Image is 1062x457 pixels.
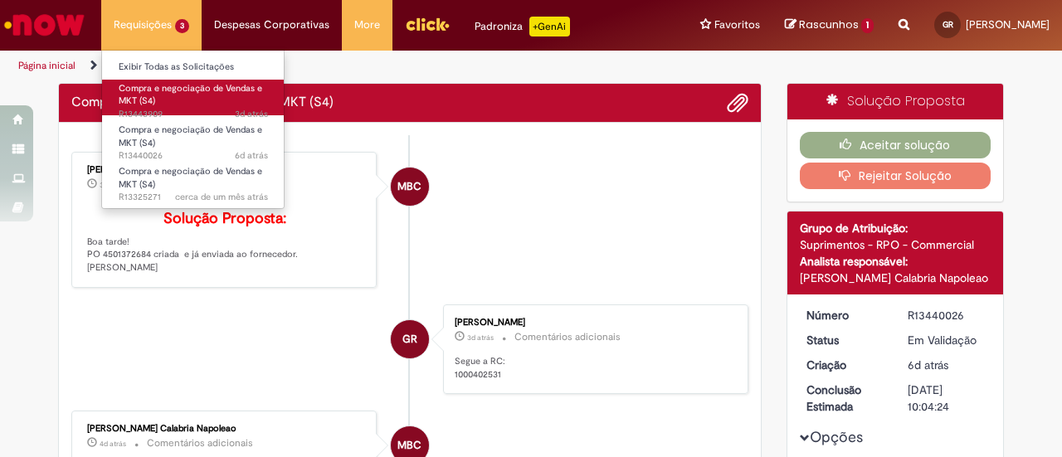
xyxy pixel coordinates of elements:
[714,17,760,33] span: Favoritos
[119,191,268,204] span: R13325271
[966,17,1050,32] span: [PERSON_NAME]
[71,95,334,110] h2: Compra e negociação de Vendas e MKT (S4) Histórico de tíquete
[102,121,285,157] a: Aberto R13440026 : Compra e negociação de Vendas e MKT (S4)
[467,333,494,343] span: 3d atrás
[908,332,985,348] div: Em Validação
[800,253,991,270] div: Analista responsável:
[455,318,731,328] div: [PERSON_NAME]
[467,333,494,343] time: 25/08/2025 15:53:35
[2,8,87,41] img: ServiceNow
[794,382,896,415] dt: Conclusão Estimada
[114,17,172,33] span: Requisições
[397,167,421,207] span: MBC
[119,165,262,191] span: Compra e negociação de Vendas e MKT (S4)
[391,168,429,206] div: Mariana Bracher Calabria Napoleao
[119,149,268,163] span: R13440026
[100,180,126,190] time: 25/08/2025 16:03:31
[794,357,896,373] dt: Criação
[800,163,991,189] button: Rejeitar Solução
[529,17,570,36] p: +GenAi
[354,17,380,33] span: More
[800,132,991,158] button: Aceitar solução
[175,19,189,33] span: 3
[794,307,896,323] dt: Número
[861,18,874,33] span: 1
[87,211,363,275] p: Boa tarde! PO 4501372684 criada e já enviada ao fornecedor. [PERSON_NAME]
[787,84,1004,119] div: Solução Proposta
[800,236,991,253] div: Suprimentos - RPO - Commercial
[18,59,76,72] a: Página inicial
[800,220,991,236] div: Grupo de Atribuição:
[175,191,268,203] span: cerca de um mês atrás
[100,180,126,190] span: 3d atrás
[87,165,363,175] div: [PERSON_NAME] Calabria Napoleao
[12,51,695,81] ul: Trilhas de página
[943,19,953,30] span: GR
[785,17,874,33] a: Rascunhos
[214,17,329,33] span: Despesas Corporativas
[727,92,748,114] button: Adicionar anexos
[908,357,948,372] time: 22/08/2025 14:04:20
[908,307,985,323] div: R13440026
[102,163,285,198] a: Aberto R13325271 : Compra e negociação de Vendas e MKT (S4)
[87,424,363,434] div: [PERSON_NAME] Calabria Napoleao
[235,149,268,162] time: 22/08/2025 14:04:21
[119,82,262,108] span: Compra e negociação de Vendas e MKT (S4)
[102,58,285,76] a: Exibir Todas as Solicitações
[405,12,450,36] img: click_logo_yellow_360x200.png
[147,436,253,450] small: Comentários adicionais
[799,17,859,32] span: Rascunhos
[119,124,262,149] span: Compra e negociação de Vendas e MKT (S4)
[475,17,570,36] div: Padroniza
[101,50,285,209] ul: Requisições
[455,355,731,381] p: Segue a RC: 1000402531
[119,108,268,121] span: R13443909
[391,320,429,358] div: Gabriel Pinheiro Ramos
[175,191,268,203] time: 25/07/2025 18:05:43
[908,357,948,372] span: 6d atrás
[100,439,126,449] time: 25/08/2025 09:33:20
[102,80,285,115] a: Aberto R13443909 : Compra e negociação de Vendas e MKT (S4)
[235,108,268,120] time: 25/08/2025 11:51:04
[235,149,268,162] span: 6d atrás
[908,382,985,415] div: [DATE] 10:04:24
[800,270,991,286] div: [PERSON_NAME] Calabria Napoleao
[794,332,896,348] dt: Status
[163,209,286,228] b: Solução Proposta:
[514,330,621,344] small: Comentários adicionais
[235,108,268,120] span: 3d atrás
[100,439,126,449] span: 4d atrás
[402,319,417,359] span: GR
[908,357,985,373] div: 22/08/2025 14:04:20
